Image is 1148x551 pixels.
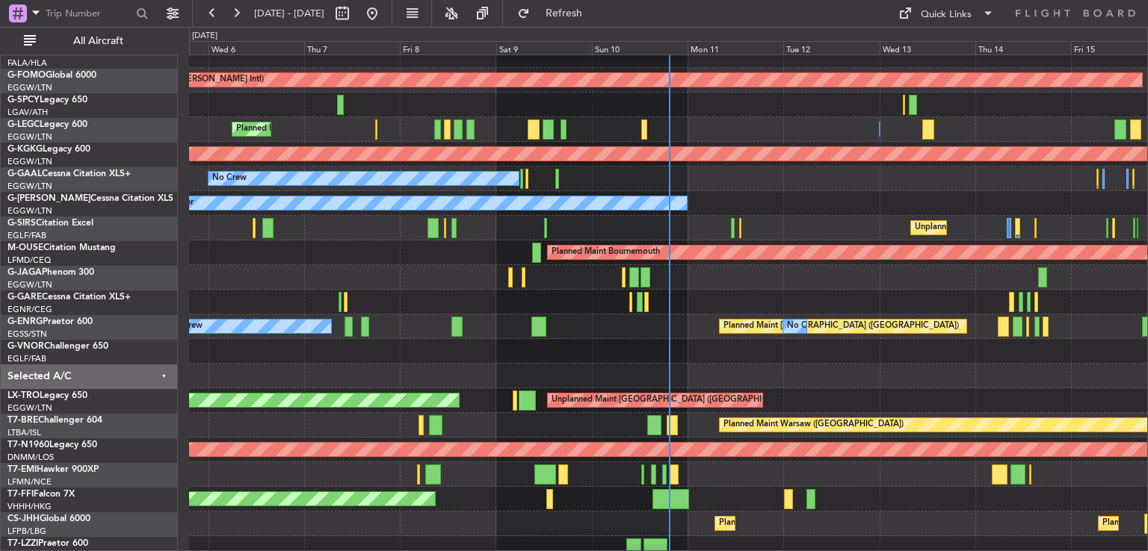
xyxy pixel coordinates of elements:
span: Refresh [533,8,596,19]
div: Planned Maint Bournemouth [552,241,660,264]
span: G-VNOR [7,342,44,351]
input: Trip Number [46,2,132,25]
a: T7-EMIHawker 900XP [7,465,99,474]
div: Wed 13 [880,41,975,55]
a: LFMN/NCE [7,476,52,488]
span: T7-EMI [7,465,37,474]
a: T7-LZZIPraetor 600 [7,539,88,548]
span: [DATE] - [DATE] [254,7,324,20]
a: VHHH/HKG [7,501,52,512]
div: Quick Links [921,7,972,22]
a: EGGW/LTN [7,181,52,192]
div: No Crew [787,315,821,337]
div: Sat 9 [496,41,592,55]
a: EGGW/LTN [7,402,52,414]
button: Quick Links [891,1,1002,25]
a: EGLF/FAB [7,353,46,364]
a: EGNR/CEG [7,304,52,315]
div: Fri 8 [400,41,496,55]
a: T7-N1960Legacy 650 [7,441,97,449]
a: G-[PERSON_NAME]Cessna Citation XLS [7,194,173,203]
span: G-GARE [7,293,42,302]
a: EGSS/STN [7,329,47,340]
button: Refresh [510,1,600,25]
a: G-KGKGLegacy 600 [7,145,90,154]
div: Planned Maint [GEOGRAPHIC_DATA] ([GEOGRAPHIC_DATA]) [719,512,954,535]
div: [DATE] [192,30,217,43]
div: Thu 14 [975,41,1071,55]
a: FALA/HLA [7,57,47,69]
a: EGGW/LTN [7,82,52,93]
span: G-KGKG [7,145,43,154]
a: G-JAGAPhenom 300 [7,268,94,277]
div: Wed 6 [209,41,304,55]
span: T7-N1960 [7,441,49,449]
a: G-LEGCLegacy 600 [7,120,87,129]
div: Planned Maint [GEOGRAPHIC_DATA] ([GEOGRAPHIC_DATA]) [236,118,472,140]
div: Mon 11 [688,41,783,55]
a: M-OUSECitation Mustang [7,243,116,252]
a: G-SPCYLegacy 650 [7,96,87,105]
a: LFMD/CEQ [7,255,51,266]
a: G-ENRGPraetor 600 [7,317,93,326]
span: T7-BRE [7,416,38,425]
button: All Aircraft [16,29,162,53]
div: Planned Maint Warsaw ([GEOGRAPHIC_DATA]) [723,414,904,436]
a: EGGW/LTN [7,279,52,290]
a: EGLF/FAB [7,230,46,241]
a: G-SIRSCitation Excel [7,219,93,228]
span: CS-JHH [7,514,40,523]
div: Sun 10 [592,41,688,55]
div: Tue 12 [783,41,879,55]
a: T7-BREChallenger 604 [7,416,102,425]
a: EGGW/LTN [7,131,52,143]
span: T7-LZZI [7,539,38,548]
div: Planned Maint [GEOGRAPHIC_DATA] ([GEOGRAPHIC_DATA]) [723,315,959,337]
span: G-SIRS [7,219,36,228]
a: CS-JHHGlobal 6000 [7,514,90,523]
span: G-ENRG [7,317,43,326]
a: DNMM/LOS [7,452,54,463]
a: T7-FFIFalcon 7X [7,490,75,499]
a: LGAV/ATH [7,107,48,118]
span: G-LEGC [7,120,40,129]
span: G-SPCY [7,96,40,105]
a: G-GAALCessna Citation XLS+ [7,169,131,178]
a: G-VNORChallenger 650 [7,342,108,351]
a: LX-TROLegacy 650 [7,391,87,400]
span: M-OUSE [7,243,43,252]
span: G-GAAL [7,169,42,178]
span: T7-FFI [7,490,34,499]
a: LFPB/LBG [7,526,46,537]
a: EGGW/LTN [7,156,52,167]
a: EGGW/LTN [7,205,52,217]
span: G-JAGA [7,268,42,277]
a: G-GARECessna Citation XLS+ [7,293,131,302]
span: G-FOMO [7,71,46,80]
div: Thu 7 [304,41,400,55]
div: Unplanned Maint [GEOGRAPHIC_DATA] ([GEOGRAPHIC_DATA]) [552,389,797,411]
span: LX-TRO [7,391,40,400]
span: G-[PERSON_NAME] [7,194,90,203]
a: LTBA/ISL [7,427,41,438]
a: G-FOMOGlobal 6000 [7,71,96,80]
div: No Crew [212,167,247,190]
span: All Aircraft [39,36,158,46]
